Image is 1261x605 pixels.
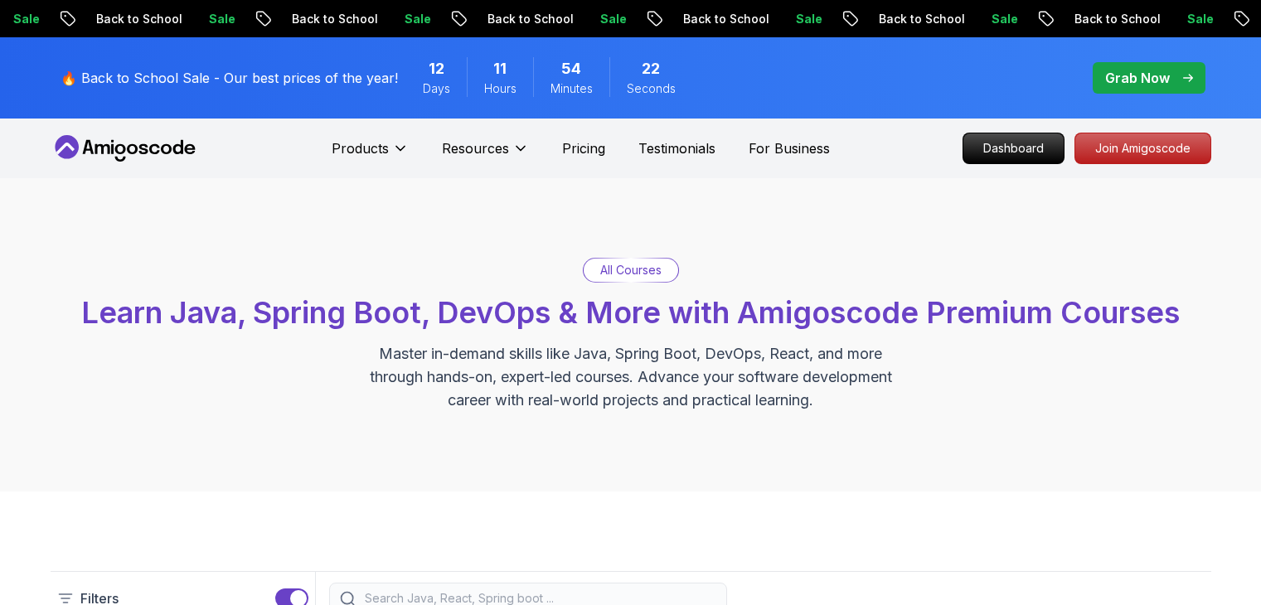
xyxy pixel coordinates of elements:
span: 11 Hours [493,57,507,80]
p: Master in-demand skills like Java, Spring Boot, DevOps, React, and more through hands-on, expert-... [352,342,909,412]
p: Sale [965,11,1018,27]
p: Dashboard [963,133,1064,163]
a: Pricing [562,138,605,158]
p: Back to School [265,11,378,27]
p: Back to School [461,11,574,27]
a: For Business [749,138,830,158]
span: Hours [484,80,517,97]
p: Resources [442,138,509,158]
p: Sale [769,11,822,27]
p: Sale [1161,11,1214,27]
span: 54 Minutes [561,57,581,80]
p: Grab Now [1105,68,1170,88]
p: Back to School [70,11,182,27]
span: Days [423,80,450,97]
p: Join Amigoscode [1075,133,1210,163]
a: Dashboard [963,133,1065,164]
span: Learn Java, Spring Boot, DevOps & More with Amigoscode Premium Courses [81,294,1180,331]
span: Minutes [550,80,593,97]
span: Seconds [627,80,676,97]
button: Products [332,138,409,172]
a: Join Amigoscode [1074,133,1211,164]
p: Sale [574,11,627,27]
p: Back to School [852,11,965,27]
span: 22 Seconds [642,57,660,80]
p: Back to School [657,11,769,27]
p: Back to School [1048,11,1161,27]
p: Sale [378,11,431,27]
p: Products [332,138,389,158]
a: Testimonials [638,138,715,158]
span: 12 Days [429,57,444,80]
button: Resources [442,138,529,172]
p: Sale [182,11,235,27]
p: All Courses [600,262,662,278]
p: 🔥 Back to School Sale - Our best prices of the year! [61,68,398,88]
